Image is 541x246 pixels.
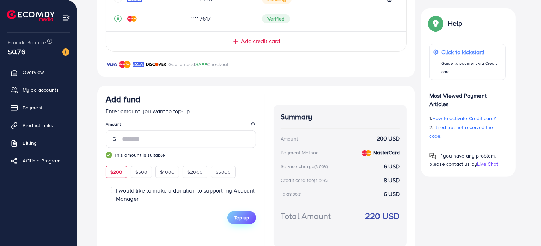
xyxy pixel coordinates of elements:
[187,168,203,176] span: $2000
[195,61,207,68] span: SAFE
[429,17,442,30] img: Popup guide
[288,191,301,197] small: (3.00%)
[106,151,256,159] small: This amount is suitable
[384,190,400,198] strong: 6 USD
[241,37,280,45] span: Add credit card
[5,83,72,97] a: My ad accounts
[281,210,331,222] div: Total Amount
[429,114,506,122] p: 1.
[106,121,256,130] legend: Amount
[23,122,53,129] span: Product Links
[377,135,400,143] strong: 200 USD
[216,168,231,176] span: $5000
[106,107,256,115] p: Enter amount you want to top-up
[106,152,112,158] img: guide
[511,214,536,241] iframe: Chat
[146,60,166,69] img: brand
[429,152,496,167] span: If you have any problem, please contact us by
[441,59,502,76] p: Guide to payment via Credit card
[5,65,72,79] a: Overview
[7,10,55,21] img: logo
[23,104,42,111] span: Payment
[281,163,330,170] div: Service charge
[114,15,122,22] svg: record circle
[5,118,72,132] a: Product Links
[127,16,137,22] img: credit
[373,149,400,156] strong: MasterCard
[8,39,46,46] span: Ecomdy Balance
[281,177,330,184] div: Credit card fee
[106,60,117,69] img: brand
[314,164,328,170] small: (3.00%)
[8,46,25,57] span: $0.76
[234,214,249,221] span: Top up
[5,136,72,150] a: Billing
[429,123,506,140] p: 2.
[365,210,400,222] strong: 220 USD
[429,153,436,160] img: Popup guide
[362,150,371,156] img: credit
[5,154,72,168] a: Affiliate Program
[429,124,493,139] span: I tried but not received the code.
[429,86,506,108] p: Most Viewed Payment Articles
[281,190,304,198] div: Tax
[384,162,400,171] strong: 6 USD
[262,14,290,23] span: Verified
[23,157,60,164] span: Affiliate Program
[281,149,319,156] div: Payment Method
[110,168,123,176] span: $200
[62,48,69,56] img: image
[441,48,502,56] p: Click to kickstart!
[448,19,463,28] p: Help
[116,187,255,202] span: I would like to make a donation to support my Account Manager.
[432,115,496,122] span: How to activate Credit card?
[477,160,498,167] span: Live Chat
[160,168,175,176] span: $1000
[23,86,59,93] span: My ad accounts
[227,211,256,224] button: Top up
[119,60,131,69] img: brand
[135,168,148,176] span: $500
[281,113,400,121] h4: Summary
[5,101,72,115] a: Payment
[133,60,144,69] img: brand
[23,69,44,76] span: Overview
[168,60,229,69] p: Guaranteed Checkout
[62,13,70,22] img: menu
[281,135,298,142] div: Amount
[384,176,400,184] strong: 8 USD
[106,94,140,104] h3: Add fund
[314,178,328,183] small: (4.00%)
[23,139,37,147] span: Billing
